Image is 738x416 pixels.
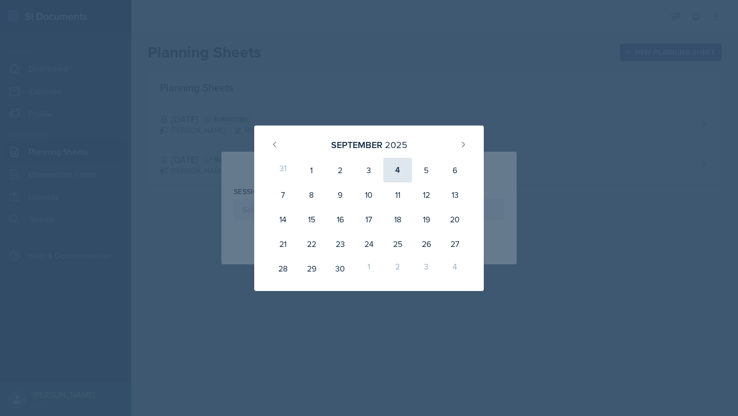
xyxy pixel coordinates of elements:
div: 3 [412,256,441,281]
div: 4 [441,256,469,281]
div: 18 [383,207,412,232]
div: September [331,138,382,152]
div: 2025 [385,138,407,152]
div: 1 [297,158,326,182]
div: 10 [355,182,383,207]
div: 14 [269,207,297,232]
div: 16 [326,207,355,232]
div: 13 [441,182,469,207]
div: 27 [441,232,469,256]
div: 2 [383,256,412,281]
div: 3 [355,158,383,182]
div: 20 [441,207,469,232]
div: 7 [269,182,297,207]
div: 2 [326,158,355,182]
div: 28 [269,256,297,281]
div: 9 [326,182,355,207]
div: 26 [412,232,441,256]
div: 21 [269,232,297,256]
div: 11 [383,182,412,207]
div: 30 [326,256,355,281]
div: 22 [297,232,326,256]
div: 15 [297,207,326,232]
div: 23 [326,232,355,256]
div: 5 [412,158,441,182]
div: 17 [355,207,383,232]
div: 19 [412,207,441,232]
div: 6 [441,158,469,182]
div: 29 [297,256,326,281]
div: 12 [412,182,441,207]
div: 4 [383,158,412,182]
div: 25 [383,232,412,256]
div: 31 [269,158,297,182]
div: 24 [355,232,383,256]
div: 8 [297,182,326,207]
div: 1 [355,256,383,281]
